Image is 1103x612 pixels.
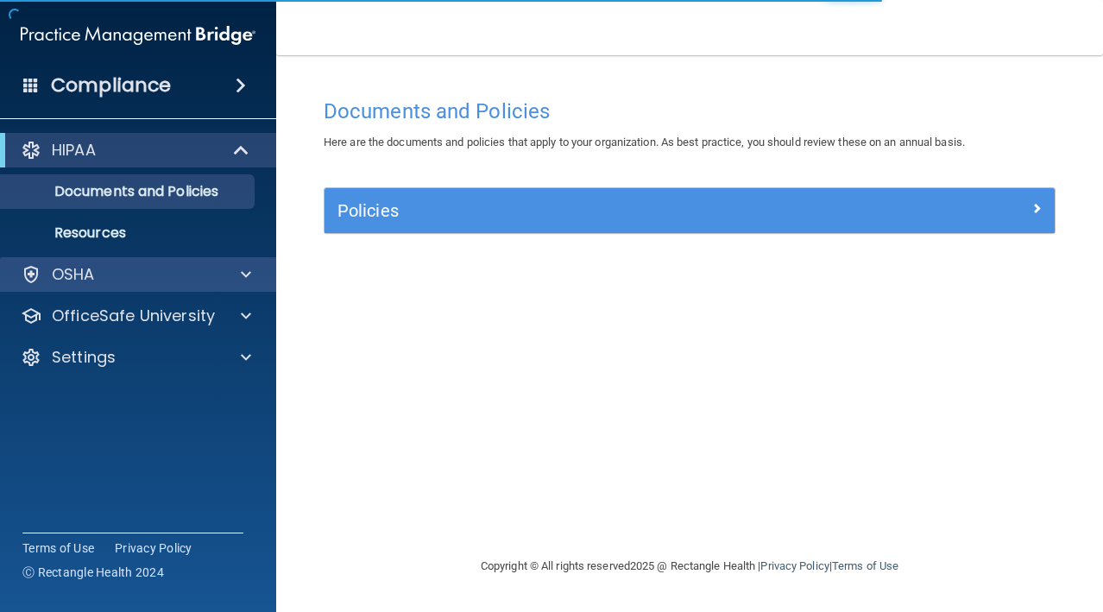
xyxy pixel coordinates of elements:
div: Copyright © All rights reserved 2025 @ Rectangle Health | | [375,539,1005,594]
a: Policies [337,197,1042,224]
p: HIPAA [52,140,96,161]
h4: Documents and Policies [324,100,1056,123]
a: Privacy Policy [760,559,829,572]
p: Documents and Policies [11,183,247,200]
span: Ⓒ Rectangle Health 2024 [22,564,164,581]
a: Settings [21,347,251,368]
h5: Policies [337,201,860,220]
p: Settings [52,347,116,368]
a: OSHA [21,264,251,285]
p: Resources [11,224,247,242]
img: PMB logo [21,18,255,53]
h4: Compliance [51,73,171,98]
span: Here are the documents and policies that apply to your organization. As best practice, you should... [324,136,965,148]
a: Terms of Use [22,539,94,557]
a: HIPAA [21,140,250,161]
p: OfficeSafe University [52,306,215,326]
p: OSHA [52,264,95,285]
a: Privacy Policy [115,539,192,557]
a: OfficeSafe University [21,306,251,326]
iframe: Drift Widget Chat Controller [804,516,1082,585]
